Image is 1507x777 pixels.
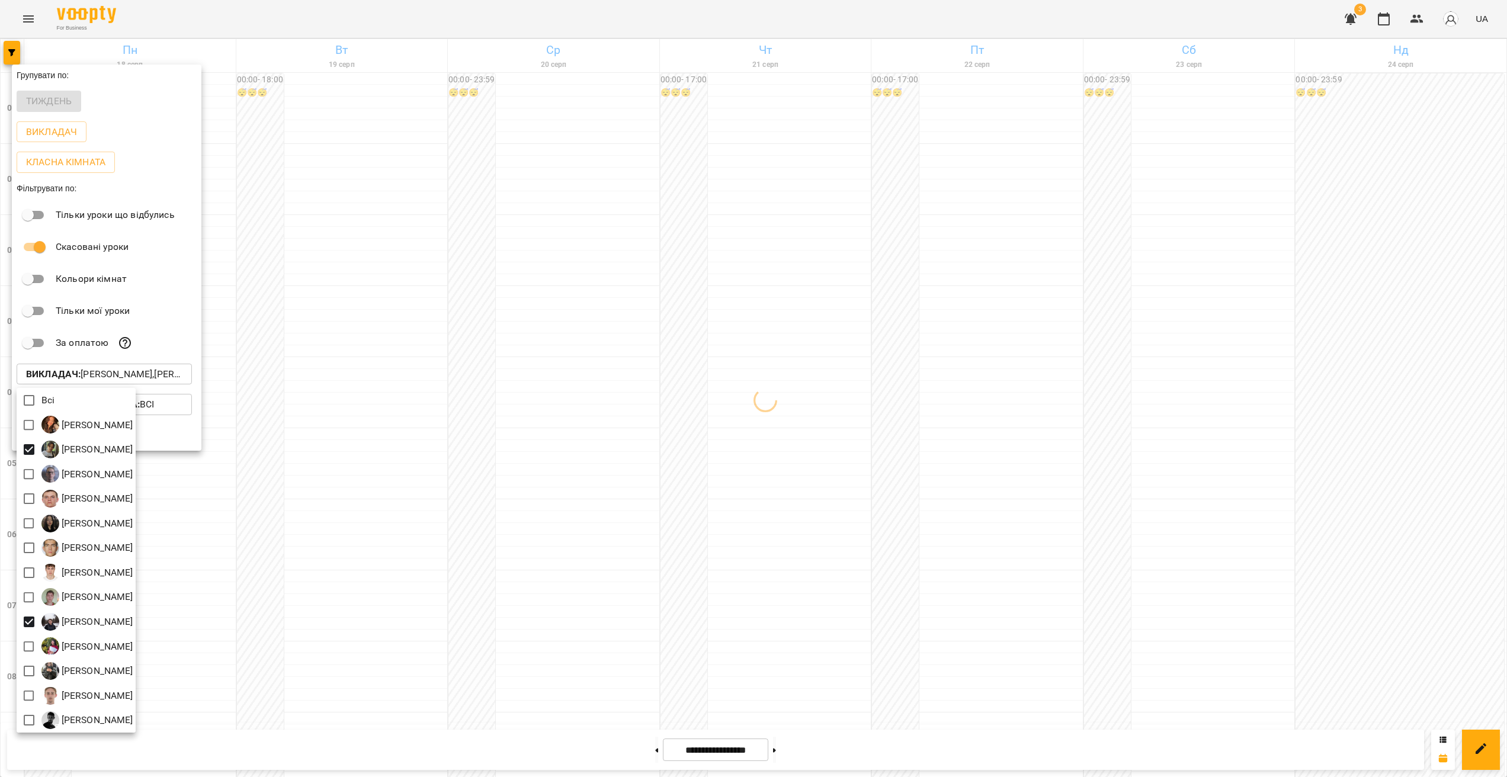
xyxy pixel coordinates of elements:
div: Копитко Костянтин Дмитрович [41,465,133,483]
img: К [41,490,59,508]
p: [PERSON_NAME] [59,492,133,506]
div: Минусора Софія Михайлівна [41,515,133,532]
a: П [PERSON_NAME] [41,588,133,606]
a: З [PERSON_NAME] [41,441,133,458]
p: [PERSON_NAME] [59,590,133,604]
img: П [41,564,59,582]
img: С [41,637,59,655]
div: Зарічний Василь Олегович [41,441,133,458]
a: С [PERSON_NAME] [41,637,133,655]
a: К [PERSON_NAME] [41,465,133,483]
p: [PERSON_NAME] [59,615,133,629]
a: М [PERSON_NAME] [41,515,133,532]
p: [PERSON_NAME] [59,516,133,531]
p: Всі [41,393,54,407]
a: Н [PERSON_NAME] [41,539,133,557]
p: [PERSON_NAME] [59,713,133,727]
div: Недайборщ Андрій Сергійович [41,539,133,557]
div: Цомпель Олександр Ігорович [41,687,133,705]
a: Ш [PERSON_NAME] [41,711,133,729]
p: [PERSON_NAME] [59,640,133,654]
div: Перепечай Олег Ігорович [41,564,133,582]
p: [PERSON_NAME] [59,442,133,457]
img: З [41,441,59,458]
a: Б [PERSON_NAME] [41,416,133,434]
img: К [41,465,59,483]
div: Садовський Ярослав Олександрович [41,613,133,631]
div: Кісіль Сергій Володимирович [41,490,133,508]
p: [PERSON_NAME] [59,566,133,580]
div: Скрипник Діана Геннадіївна [41,637,133,655]
a: С [PERSON_NAME] [41,613,133,631]
div: Стаховська Анастасія Русланівна [41,662,133,680]
a: С [PERSON_NAME] [41,662,133,680]
div: Підцерковний Дмитро Андрійович [41,588,133,606]
img: С [41,662,59,680]
a: К [PERSON_NAME] [41,490,133,508]
p: [PERSON_NAME] [59,467,133,481]
img: М [41,515,59,532]
div: Шатило Артем Сергійович [41,711,133,729]
p: [PERSON_NAME] [59,418,133,432]
img: П [41,588,59,606]
img: Б [41,416,59,434]
img: Н [41,539,59,557]
p: [PERSON_NAME] [59,664,133,678]
img: Ш [41,711,59,729]
a: П [PERSON_NAME] [41,564,133,582]
img: С [41,613,59,631]
p: [PERSON_NAME] [59,689,133,703]
p: [PERSON_NAME] [59,541,133,555]
img: Ц [41,687,59,705]
a: Ц [PERSON_NAME] [41,687,133,705]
